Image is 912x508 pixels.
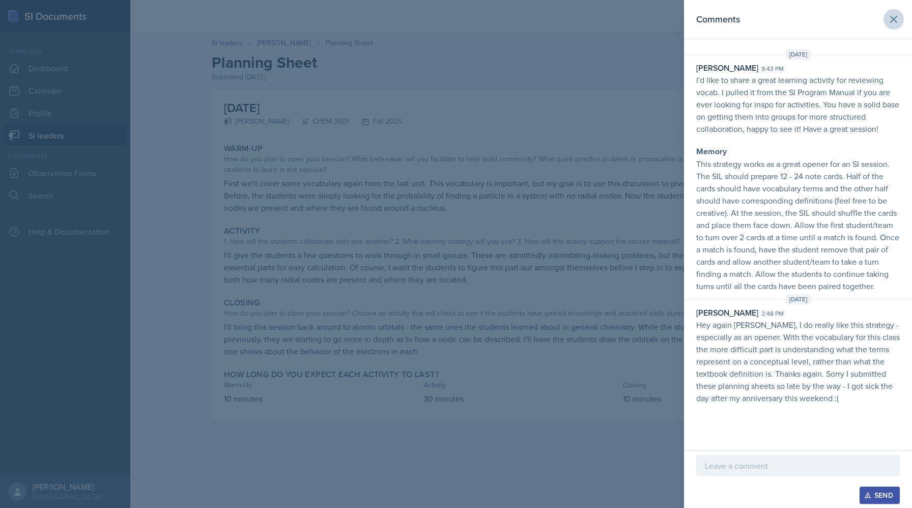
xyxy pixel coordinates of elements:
[696,146,727,157] strong: Memory
[866,491,893,499] div: Send
[696,319,900,404] p: Hey again [PERSON_NAME], I do really like this strategy - especially as an opener. With the vocab...
[696,306,758,319] div: [PERSON_NAME]
[696,12,740,26] h2: Comments
[696,74,900,135] p: I'd like to share a great learning activity for reviewing vocab. I pulled it from the SI Program ...
[785,294,812,304] span: [DATE]
[696,62,758,74] div: [PERSON_NAME]
[761,64,784,73] div: 9:43 pm
[761,309,784,318] div: 2:48 pm
[696,158,900,292] p: This strategy works as a great opener for an SI session. The SIL should prepare 12 - 24 note card...
[785,49,812,60] span: [DATE]
[860,487,900,504] button: Send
